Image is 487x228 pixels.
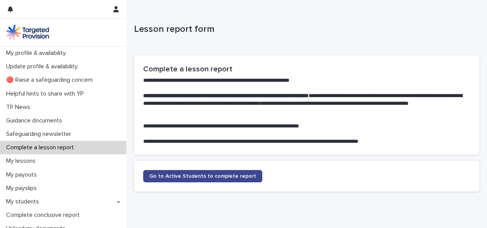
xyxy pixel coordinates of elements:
[3,211,86,219] p: Complete conclusive report
[6,25,49,40] img: M5nRWzHhSzIhMunXDL62
[3,50,72,57] p: My profile & availability
[3,131,77,138] p: Safeguarding newsletter
[143,64,470,74] h2: Complete a lesson report
[149,173,256,179] span: Go to Active Students to complete report
[3,185,43,192] p: My payslips
[3,157,42,165] p: My lessons
[3,117,68,124] p: Guidance documents
[3,90,90,97] p: Helpful hints to share with YP
[3,104,36,111] p: TP News
[134,24,476,35] p: Lesson report form
[143,170,262,182] a: Go to Active Students to complete report
[3,198,45,205] p: My students
[3,171,43,178] p: My payouts
[3,76,99,84] p: 🔴 Raise a safeguarding concern
[3,144,80,151] p: Complete a lesson report
[3,63,84,70] p: Update profile & availability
